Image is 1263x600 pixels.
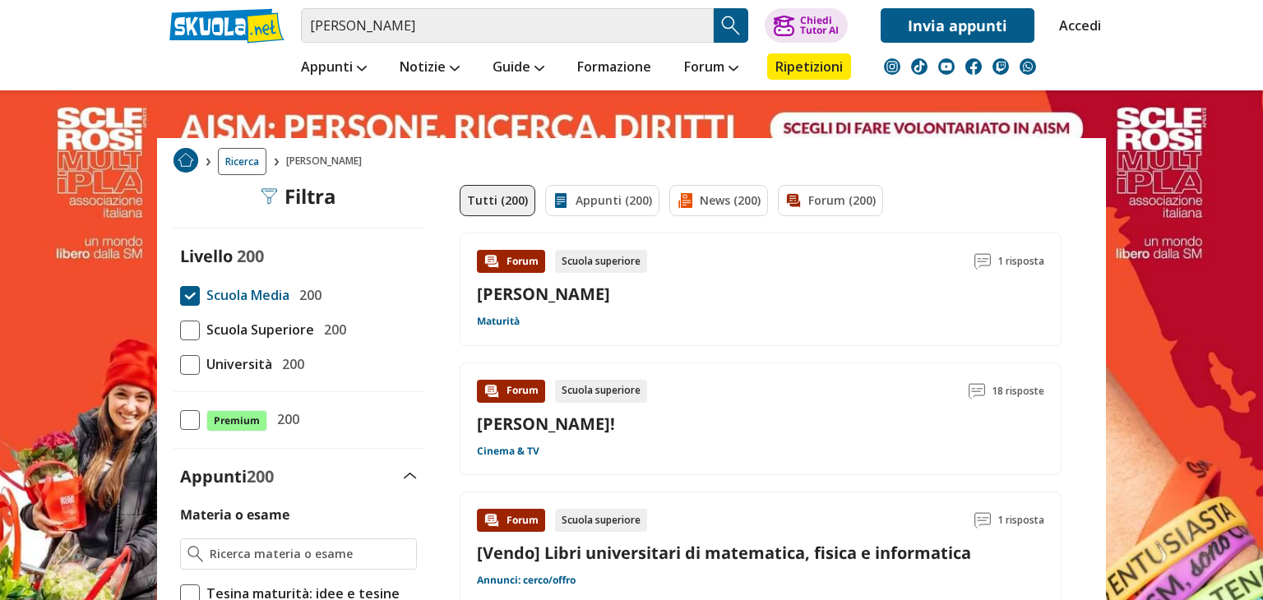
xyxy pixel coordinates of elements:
span: 1 risposta [997,250,1044,273]
img: Forum contenuto [483,253,500,270]
label: Materia o esame [180,505,289,524]
img: Forum filtro contenuto [785,192,802,209]
img: WhatsApp [1020,58,1036,75]
a: Tutti (200) [460,185,535,216]
span: 18 risposte [992,380,1044,403]
a: Appunti (200) [545,185,659,216]
span: 200 [275,353,304,375]
span: Scuola Superiore [200,319,314,340]
img: Filtra filtri mobile [261,188,278,205]
span: 200 [293,284,322,306]
img: Forum contenuto [483,383,500,399]
img: facebook [965,58,982,75]
span: 1 risposta [997,509,1044,532]
div: Chiedi Tutor AI [800,16,839,35]
div: Scuola superiore [555,509,647,532]
img: Commenti lettura [969,383,985,399]
a: [PERSON_NAME] [477,283,610,305]
div: Scuola superiore [555,380,647,403]
a: News (200) [669,185,768,216]
img: Cerca appunti, riassunti o versioni [719,13,743,38]
a: Home [173,148,198,175]
div: Filtra [261,185,336,208]
a: Guide [488,53,548,83]
a: Maturità [477,315,520,328]
img: Commenti lettura [974,512,991,528]
a: [Vendo] Libri universitari di matematica, fisica e informatica [477,542,971,564]
img: youtube [938,58,955,75]
a: Appunti [297,53,371,83]
div: Forum [477,509,545,532]
a: Forum (200) [778,185,883,216]
a: Notizie [396,53,464,83]
img: Home [173,148,198,173]
a: [PERSON_NAME]! [477,413,615,435]
img: Ricerca materia o esame [187,546,203,562]
img: twitch [992,58,1009,75]
span: 200 [247,465,274,487]
img: Commenti lettura [974,253,991,270]
div: Forum [477,250,545,273]
span: [PERSON_NAME] [286,148,368,175]
span: 200 [271,408,299,430]
span: Scuola Media [200,284,289,306]
a: Accedi [1059,8,1094,43]
img: tiktok [911,58,928,75]
span: Università [200,353,272,375]
img: Apri e chiudi sezione [404,473,417,479]
div: Forum [477,380,545,403]
span: Premium [206,410,267,432]
a: Annunci: cerco/offro [477,574,576,587]
div: Scuola superiore [555,250,647,273]
img: News filtro contenuto [677,192,693,209]
a: Forum [680,53,743,83]
span: 200 [317,319,346,340]
a: Cinema & TV [477,445,539,458]
span: 200 [237,245,264,267]
a: Formazione [573,53,655,83]
a: Ripetizioni [767,53,851,80]
img: instagram [884,58,900,75]
input: Ricerca materia o esame [210,546,409,562]
img: Appunti filtro contenuto [553,192,569,209]
label: Appunti [180,465,274,487]
input: Cerca appunti, riassunti o versioni [301,8,714,43]
button: Search Button [714,8,748,43]
button: ChiediTutor AI [765,8,848,43]
img: Forum contenuto [483,512,500,528]
label: Livello [180,245,233,267]
a: Invia appunti [881,8,1034,43]
a: Ricerca [218,148,266,175]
